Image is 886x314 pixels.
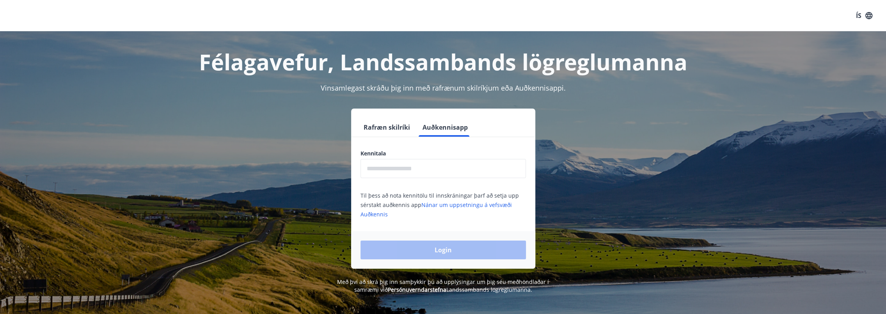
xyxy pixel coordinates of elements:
h1: Félagavefur, Landssambands lögreglumanna [172,47,715,77]
span: Vinsamlegast skráðu þig inn með rafrænum skilríkjum eða Auðkennisappi. [321,83,566,93]
button: ÍS [852,9,877,23]
button: Auðkennisapp [419,118,471,137]
a: Persónuverndarstefna [388,286,446,293]
span: Með því að skrá þig inn samþykkir þú að upplýsingar um þig séu meðhöndlaðar í samræmi við Landssa... [337,278,549,293]
span: Til þess að nota kennitölu til innskráningar þarf að setja upp sérstakt auðkennis app [360,192,519,218]
button: Rafræn skilríki [360,118,413,137]
label: Kennitala [360,150,526,157]
a: Nánar um uppsetningu á vefsvæði Auðkennis [360,201,512,218]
